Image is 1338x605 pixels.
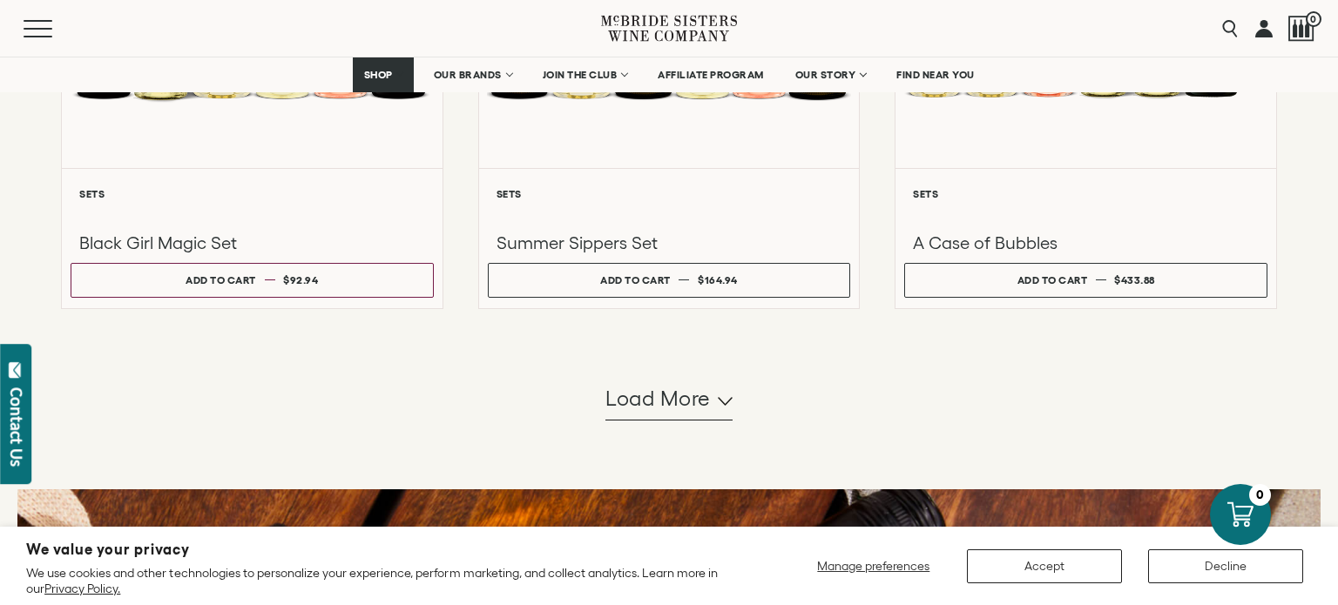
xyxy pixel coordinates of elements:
[26,542,742,557] h2: We value your privacy
[71,263,434,298] button: Add to cart $92.94
[605,379,733,420] button: Load more
[967,549,1122,583] button: Accept
[1017,267,1088,292] div: Add to cart
[497,232,842,254] h3: Summer Sippers Set
[904,263,1267,298] button: Add to cart $433.88
[26,565,742,596] p: We use cookies and other technologies to personalize your experience, perform marketing, and coll...
[488,263,851,298] button: Add to cart $164.94
[283,274,318,286] span: $92.94
[658,69,764,81] span: AFFILIATE PROGRAM
[1148,549,1303,583] button: Decline
[364,69,394,81] span: SHOP
[434,69,502,81] span: OUR BRANDS
[807,549,941,583] button: Manage preferences
[605,384,711,413] span: Load more
[795,69,856,81] span: OUR STORY
[24,20,86,37] button: Mobile Menu Trigger
[1306,11,1321,27] span: 0
[913,188,1259,199] h6: Sets
[913,232,1259,254] h3: A Case of Bubbles
[646,57,775,92] a: AFFILIATE PROGRAM
[885,57,986,92] a: FIND NEAR YOU
[531,57,639,92] a: JOIN THE CLUB
[600,267,671,292] div: Add to cart
[1249,484,1271,506] div: 0
[698,274,738,286] span: $164.94
[543,69,618,81] span: JOIN THE CLUB
[497,188,842,199] h6: Sets
[79,232,425,254] h3: Black Girl Magic Set
[784,57,877,92] a: OUR STORY
[79,188,425,199] h6: Sets
[422,57,523,92] a: OUR BRANDS
[8,387,25,467] div: Contact Us
[896,69,975,81] span: FIND NEAR YOU
[817,559,929,573] span: Manage preferences
[353,57,414,92] a: SHOP
[44,581,120,595] a: Privacy Policy.
[1114,274,1155,286] span: $433.88
[186,267,256,292] div: Add to cart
